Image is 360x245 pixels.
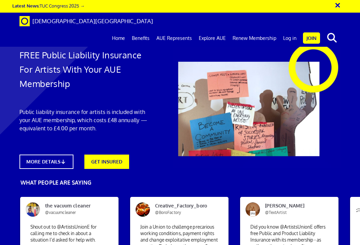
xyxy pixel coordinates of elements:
a: Renew Membership [229,30,280,47]
strong: Latest News: [12,3,40,9]
span: @BoroFactory [155,210,181,215]
span: [PERSON_NAME] [260,202,326,216]
a: Brand [DEMOGRAPHIC_DATA][GEOGRAPHIC_DATA] [14,13,158,30]
a: Benefits [128,30,153,47]
a: AUE Represents [153,30,195,47]
a: Latest News:TUC Congress 2025 → [12,3,85,9]
a: Log in [280,30,300,47]
span: @TextArtist [265,210,287,215]
p: Public liability insurance for artists is included with your AUE membership, which costs £48 annu... [19,108,147,132]
a: Explore AUE [195,30,229,47]
span: [DEMOGRAPHIC_DATA][GEOGRAPHIC_DATA] [32,17,153,25]
h1: FREE Public Liability Insurance For Artists With Your AUE Membership [19,48,147,91]
span: the vacuum cleaner [40,202,106,216]
a: GET INSURED [84,155,129,169]
span: Creative_Factory_boro [150,202,216,216]
button: search [321,31,342,45]
a: Join [303,32,320,44]
a: Home [109,30,128,47]
span: @vacuumcleaner [45,210,76,215]
a: MORE DETAILS [19,155,73,169]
